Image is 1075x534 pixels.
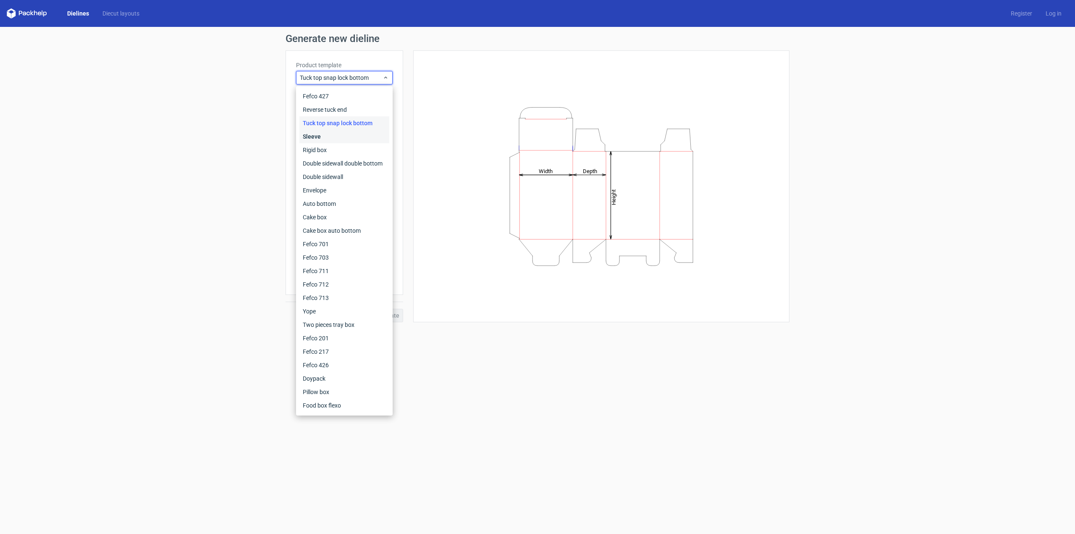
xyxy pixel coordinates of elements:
div: Fefco 701 [299,237,389,251]
a: Log in [1039,9,1068,18]
div: Auto bottom [299,197,389,210]
a: Dielines [60,9,96,18]
div: Fefco 703 [299,251,389,264]
div: Envelope [299,184,389,197]
div: Pillow box [299,385,389,399]
div: Cake box auto bottom [299,224,389,237]
a: Register [1004,9,1039,18]
div: Two pieces tray box [299,318,389,331]
a: Diecut layouts [96,9,146,18]
div: Fefco 711 [299,264,389,278]
div: Cake box [299,210,389,224]
div: Sleeve [299,130,389,143]
div: Tuck top snap lock bottom [299,116,389,130]
div: Doypack [299,372,389,385]
tspan: Depth [583,168,597,174]
label: Product template [296,61,393,69]
div: Food box flexo [299,399,389,412]
div: Double sidewall [299,170,389,184]
div: Double sidewall double bottom [299,157,389,170]
div: Fefco 713 [299,291,389,305]
div: Reverse tuck end [299,103,389,116]
div: Fefco 201 [299,331,389,345]
div: Fefco 217 [299,345,389,358]
tspan: Height [611,189,617,205]
div: Rigid box [299,143,389,157]
h1: Generate new dieline [286,34,789,44]
div: Fefco 427 [299,89,389,103]
div: Fefco 426 [299,358,389,372]
span: Tuck top snap lock bottom [300,74,383,82]
div: Yope [299,305,389,318]
tspan: Width [539,168,553,174]
div: Fefco 712 [299,278,389,291]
